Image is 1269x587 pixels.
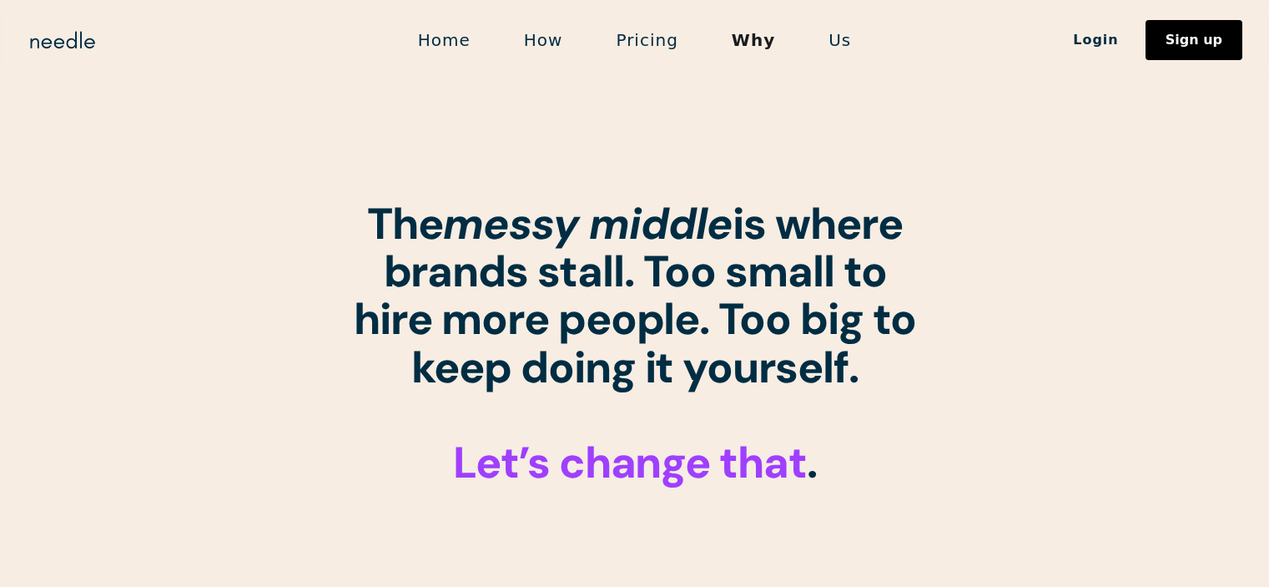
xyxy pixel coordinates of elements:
[705,23,802,58] a: Why
[802,23,878,58] a: Us
[452,434,806,491] span: Let’s change that
[1146,20,1242,60] a: Sign up
[443,195,733,252] em: messy middle
[497,23,590,58] a: How
[351,200,919,487] h1: . ‍ ‍ .
[391,23,497,58] a: Home
[589,23,704,58] a: Pricing
[354,195,916,396] strong: The is where brands stall. Too small to hire more people. Too big to keep doing it yourself
[1046,26,1146,54] a: Login
[1166,33,1222,47] div: Sign up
